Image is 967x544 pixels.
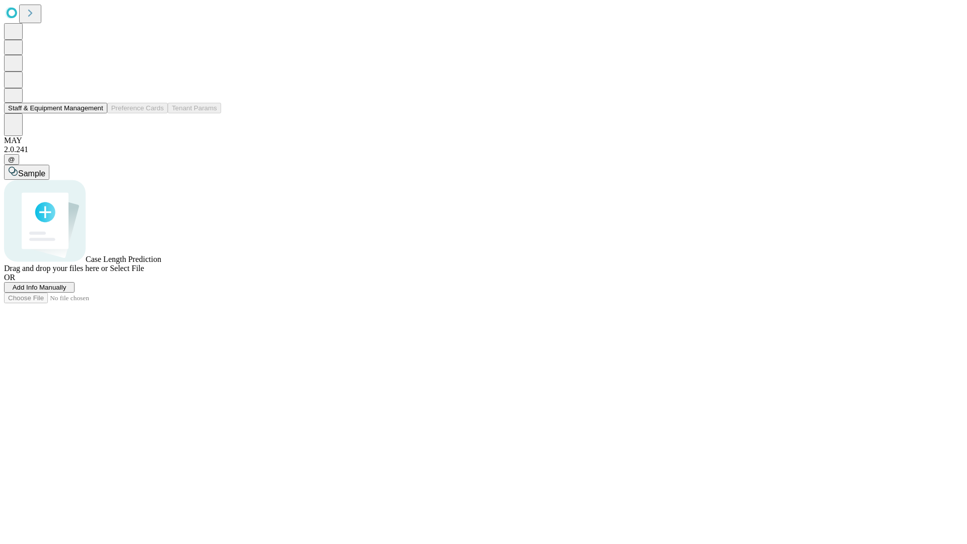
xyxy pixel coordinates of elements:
button: Add Info Manually [4,282,75,293]
span: Add Info Manually [13,284,66,291]
button: Staff & Equipment Management [4,103,107,113]
span: Case Length Prediction [86,255,161,263]
button: @ [4,154,19,165]
span: Sample [18,169,45,178]
button: Preference Cards [107,103,168,113]
span: @ [8,156,15,163]
span: Drag and drop your files here or [4,264,108,273]
button: Tenant Params [168,103,221,113]
span: Select File [110,264,144,273]
span: OR [4,273,15,282]
button: Sample [4,165,49,180]
div: 2.0.241 [4,145,963,154]
div: MAY [4,136,963,145]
